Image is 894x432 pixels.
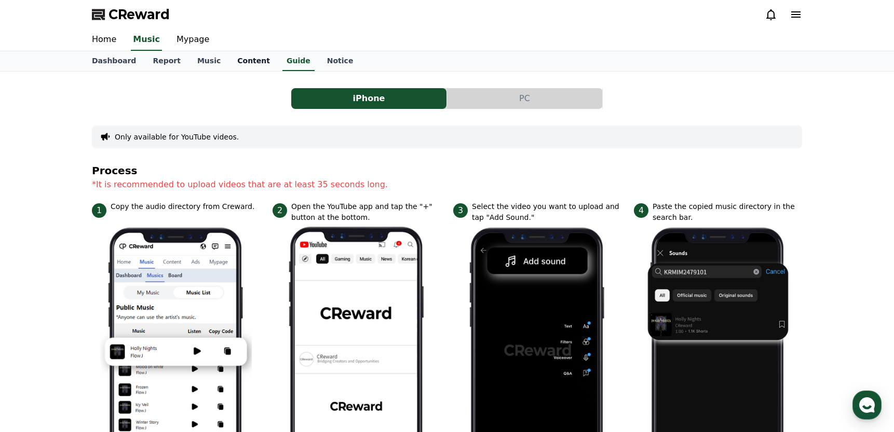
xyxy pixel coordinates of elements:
[291,201,441,223] p: Open the YouTube app and tap the "+" button at the bottom.
[447,88,603,109] a: PC
[84,29,125,51] a: Home
[115,132,239,142] button: Only available for YouTube videos.
[168,29,218,51] a: Mypage
[92,165,802,176] h4: Process
[92,6,170,23] a: CReward
[282,51,315,71] a: Guide
[472,201,621,223] p: Select the video you want to upload and tap "Add Sound."
[634,203,648,218] span: 4
[447,88,602,109] button: PC
[3,329,69,355] a: Home
[319,51,362,71] a: Notice
[92,178,802,191] p: *It is recommended to upload videos that are at least 35 seconds long.
[453,203,468,218] span: 3
[69,329,134,355] a: Messages
[291,88,446,109] button: iPhone
[144,51,189,71] a: Report
[131,29,162,51] a: Music
[92,203,106,218] span: 1
[291,88,447,109] a: iPhone
[84,51,144,71] a: Dashboard
[273,203,287,218] span: 2
[86,345,117,353] span: Messages
[229,51,278,71] a: Content
[26,344,45,353] span: Home
[154,344,179,353] span: Settings
[111,201,254,212] p: Copy the audio directory from Creward.
[189,51,229,71] a: Music
[109,6,170,23] span: CReward
[134,329,199,355] a: Settings
[653,201,802,223] p: Paste the copied music directory in the search bar.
